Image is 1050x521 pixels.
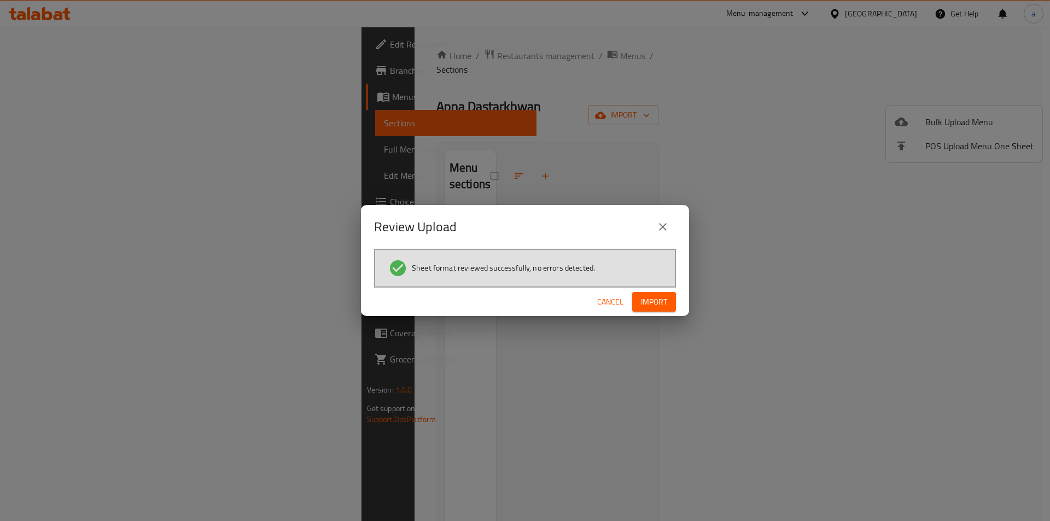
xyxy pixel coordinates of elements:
[412,262,595,273] span: Sheet format reviewed successfully, no errors detected.
[374,218,457,236] h2: Review Upload
[641,295,667,309] span: Import
[632,292,676,312] button: Import
[650,214,676,240] button: close
[597,295,623,309] span: Cancel
[593,292,628,312] button: Cancel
